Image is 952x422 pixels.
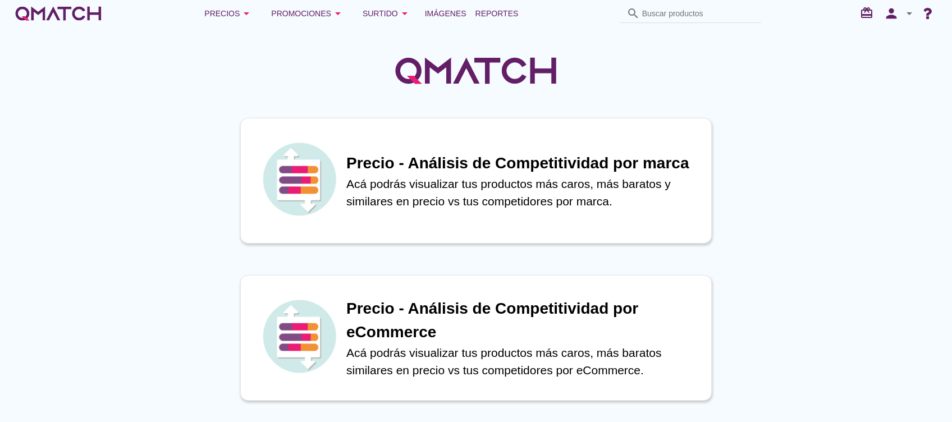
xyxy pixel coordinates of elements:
[225,275,727,401] a: iconPrecio - Análisis de Competitividad por eCommerceAcá podrás visualizar tus productos más caro...
[346,175,700,210] p: Acá podrás visualizar tus productos más caros, más baratos y similares en precio vs tus competido...
[331,7,345,20] i: arrow_drop_down
[475,7,519,20] span: Reportes
[626,7,640,20] i: search
[225,118,727,244] a: iconPrecio - Análisis de Competitividad por marcaAcá podrás visualizar tus productos más caros, m...
[240,7,253,20] i: arrow_drop_down
[260,297,338,375] img: icon
[880,6,903,21] i: person
[398,7,411,20] i: arrow_drop_down
[425,7,466,20] span: Imágenes
[346,344,700,379] p: Acá podrás visualizar tus productos más caros, más baratos similares en precio vs tus competidore...
[392,43,560,99] img: QMatchLogo
[13,2,103,25] a: white-qmatch-logo
[363,7,411,20] div: Surtido
[271,7,345,20] div: Promociones
[346,297,700,344] h1: Precio - Análisis de Competitividad por eCommerce
[471,2,523,25] a: Reportes
[354,2,420,25] button: Surtido
[204,7,253,20] div: Precios
[642,4,754,22] input: Buscar productos
[346,152,700,175] h1: Precio - Análisis de Competitividad por marca
[420,2,471,25] a: Imágenes
[860,6,878,20] i: redeem
[195,2,262,25] button: Precios
[260,140,338,218] img: icon
[262,2,354,25] button: Promociones
[903,7,916,20] i: arrow_drop_down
